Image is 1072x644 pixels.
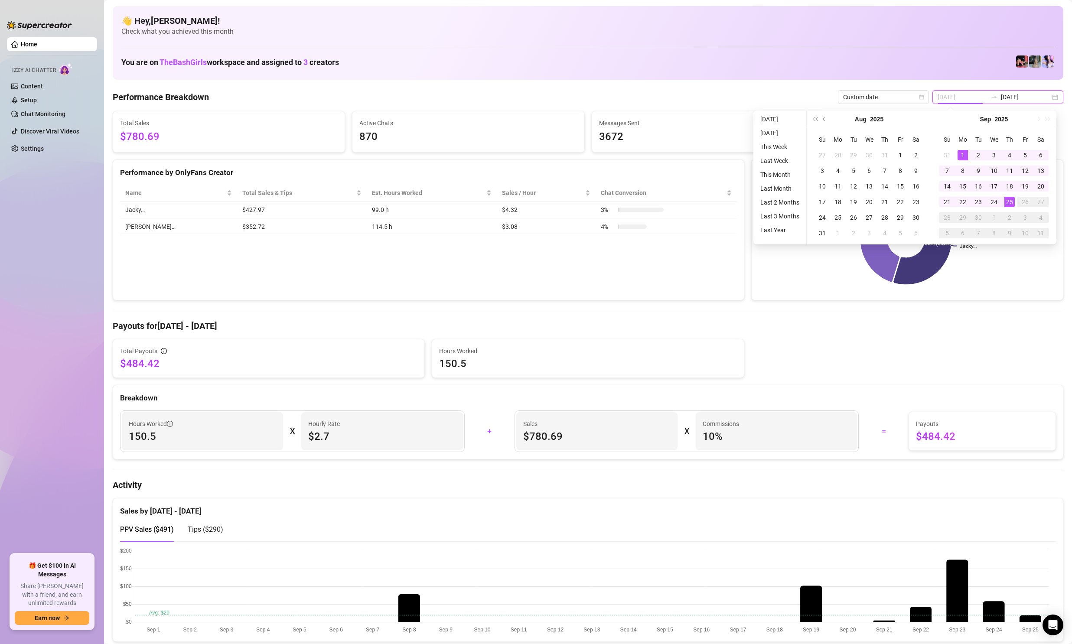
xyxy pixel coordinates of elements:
[955,210,971,225] td: 2025-09-29
[880,166,890,176] div: 7
[833,197,843,207] div: 18
[815,163,830,179] td: 2025-08-03
[861,194,877,210] td: 2025-08-20
[830,179,846,194] td: 2025-08-11
[1033,132,1049,147] th: Sa
[601,222,615,231] span: 4 %
[939,194,955,210] td: 2025-09-21
[942,212,952,223] div: 28
[846,210,861,225] td: 2025-08-26
[942,228,952,238] div: 5
[303,58,308,67] span: 3
[880,228,890,238] div: 4
[120,392,1056,404] div: Breakdown
[916,429,1049,443] span: $484.42
[817,212,828,223] div: 24
[877,132,893,147] th: Th
[367,202,497,218] td: 99.0 h
[757,225,803,235] li: Last Year
[1020,166,1030,176] div: 12
[12,66,56,75] span: Izzy AI Chatter
[958,212,968,223] div: 29
[877,147,893,163] td: 2025-07-31
[129,429,276,443] span: 150.5
[120,202,237,218] td: Jacky…
[908,163,924,179] td: 2025-08-09
[830,210,846,225] td: 2025-08-25
[908,179,924,194] td: 2025-08-16
[359,118,577,128] span: Active Chats
[846,147,861,163] td: 2025-07-29
[877,179,893,194] td: 2025-08-14
[830,147,846,163] td: 2025-07-28
[991,94,997,101] span: swap-right
[815,147,830,163] td: 2025-07-27
[989,166,999,176] div: 10
[1004,181,1015,192] div: 18
[895,197,906,207] div: 22
[113,91,209,103] h4: Performance Breakdown
[893,210,908,225] td: 2025-08-29
[596,185,737,202] th: Chat Conversion
[846,132,861,147] th: Tu
[939,132,955,147] th: Su
[973,166,984,176] div: 9
[895,212,906,223] div: 29
[846,163,861,179] td: 2025-08-05
[908,225,924,241] td: 2025-09-06
[973,150,984,160] div: 2
[1036,150,1046,160] div: 6
[895,150,906,160] div: 1
[989,150,999,160] div: 3
[1036,212,1046,223] div: 4
[958,197,968,207] div: 22
[1002,132,1017,147] th: Th
[955,132,971,147] th: Mo
[846,194,861,210] td: 2025-08-19
[817,150,828,160] div: 27
[599,129,817,145] span: 3672
[861,147,877,163] td: 2025-07-30
[1033,194,1049,210] td: 2025-09-27
[864,424,903,438] div: =
[757,183,803,194] li: Last Month
[703,419,739,429] article: Commissions
[864,150,874,160] div: 30
[833,150,843,160] div: 28
[59,63,73,75] img: AI Chatter
[439,357,736,371] span: 150.5
[1004,197,1015,207] div: 25
[120,357,417,371] span: $484.42
[1020,197,1030,207] div: 26
[1036,228,1046,238] div: 11
[1033,210,1049,225] td: 2025-10-04
[908,132,924,147] th: Sa
[237,218,367,235] td: $352.72
[911,212,921,223] div: 30
[846,225,861,241] td: 2025-09-02
[757,128,803,138] li: [DATE]
[830,163,846,179] td: 2025-08-04
[861,163,877,179] td: 2025-08-06
[971,179,986,194] td: 2025-09-16
[939,225,955,241] td: 2025-10-05
[864,228,874,238] div: 3
[980,111,991,128] button: Choose a month
[523,429,671,443] span: $780.69
[893,194,908,210] td: 2025-08-22
[15,611,89,625] button: Earn nowarrow-right
[942,181,952,192] div: 14
[599,118,817,128] span: Messages Sent
[830,132,846,147] th: Mo
[237,202,367,218] td: $427.97
[911,197,921,207] div: 23
[810,111,820,128] button: Last year (Control + left)
[1020,228,1030,238] div: 10
[989,212,999,223] div: 1
[188,525,223,533] span: Tips ( $290 )
[938,92,987,102] input: Start date
[895,228,906,238] div: 5
[908,210,924,225] td: 2025-08-30
[861,132,877,147] th: We
[21,97,37,104] a: Setup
